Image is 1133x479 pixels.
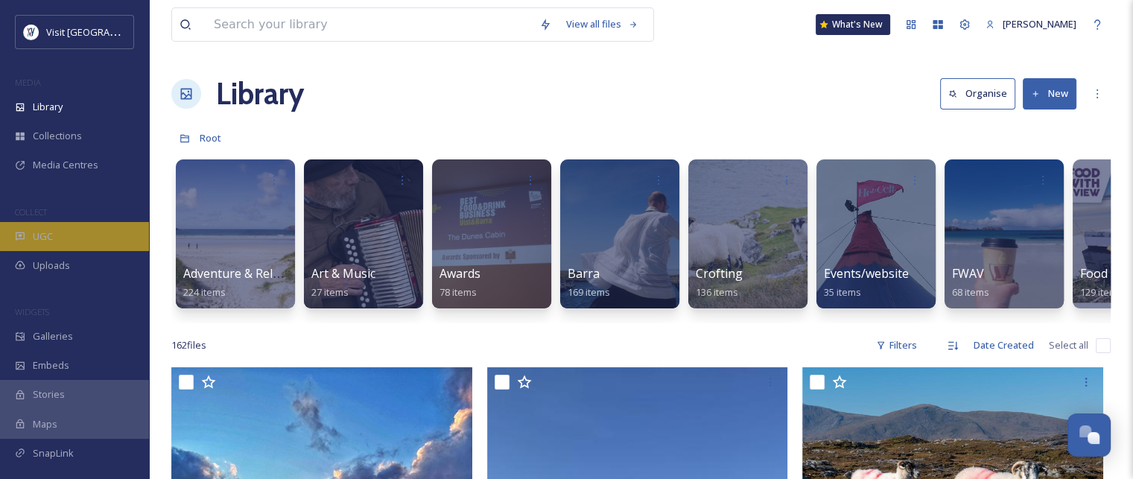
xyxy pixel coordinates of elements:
[183,285,226,299] span: 224 items
[33,446,74,460] span: SnapLink
[952,265,984,282] span: FWAV
[816,14,890,35] a: What's New
[824,285,861,299] span: 35 items
[696,285,738,299] span: 136 items
[171,338,206,352] span: 162 file s
[311,267,375,299] a: Art & Music27 items
[696,267,743,299] a: Crofting136 items
[216,72,304,116] a: Library
[311,285,349,299] span: 27 items
[33,100,63,114] span: Library
[15,77,41,88] span: MEDIA
[869,331,924,360] div: Filters
[311,265,375,282] span: Art & Music
[1003,17,1076,31] span: [PERSON_NAME]
[206,8,532,41] input: Search your library
[439,285,477,299] span: 78 items
[1080,285,1123,299] span: 129 items
[183,265,314,282] span: Adventure & Relaxation
[568,285,610,299] span: 169 items
[200,131,221,145] span: Root
[33,258,70,273] span: Uploads
[559,10,646,39] a: View all files
[696,265,743,282] span: Crofting
[33,417,57,431] span: Maps
[824,267,909,299] a: Events/website35 items
[33,329,73,343] span: Galleries
[33,129,82,143] span: Collections
[439,267,480,299] a: Awards78 items
[1023,78,1076,109] button: New
[46,25,162,39] span: Visit [GEOGRAPHIC_DATA]
[33,158,98,172] span: Media Centres
[183,267,314,299] a: Adventure & Relaxation224 items
[952,285,989,299] span: 68 items
[940,78,1023,109] a: Organise
[24,25,39,39] img: Untitled%20design%20%2897%29.png
[33,358,69,372] span: Embeds
[33,229,53,244] span: UGC
[978,10,1084,39] a: [PERSON_NAME]
[940,78,1015,109] button: Organise
[966,331,1041,360] div: Date Created
[1049,338,1088,352] span: Select all
[824,265,909,282] span: Events/website
[568,265,600,282] span: Barra
[33,387,65,402] span: Stories
[15,206,47,218] span: COLLECT
[200,129,221,147] a: Root
[568,267,610,299] a: Barra169 items
[15,306,49,317] span: WIDGETS
[952,267,989,299] a: FWAV68 items
[1067,413,1111,457] button: Open Chat
[439,265,480,282] span: Awards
